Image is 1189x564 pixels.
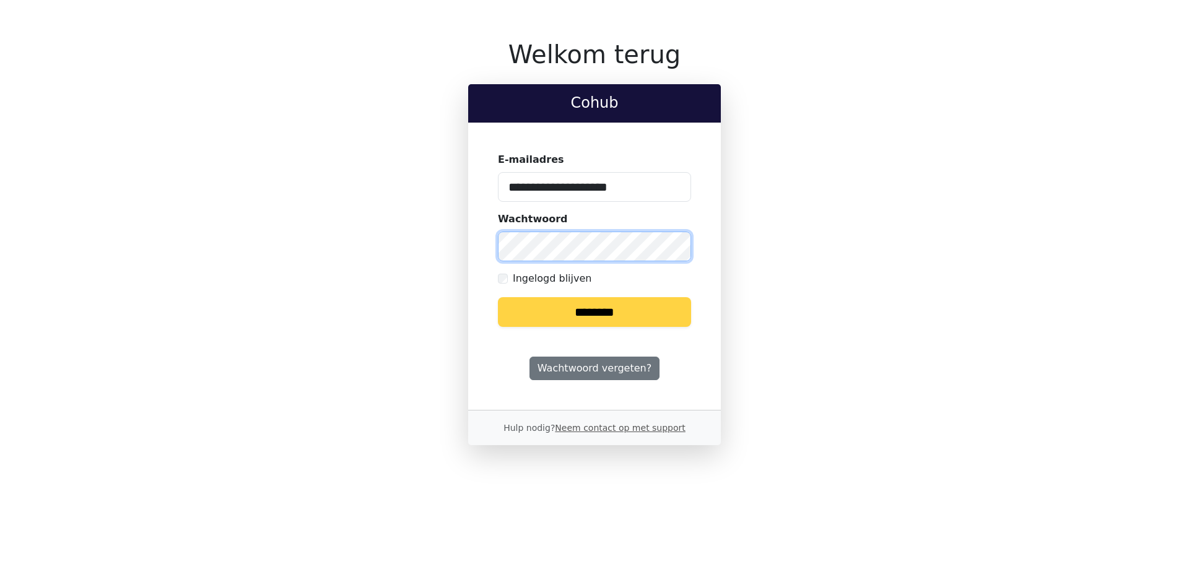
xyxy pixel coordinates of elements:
[513,271,591,286] label: Ingelogd blijven
[498,152,564,167] label: E-mailadres
[555,423,685,433] a: Neem contact op met support
[498,212,568,227] label: Wachtwoord
[503,423,686,433] small: Hulp nodig?
[468,40,721,69] h1: Welkom terug
[529,357,660,380] a: Wachtwoord vergeten?
[478,94,711,112] h2: Cohub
